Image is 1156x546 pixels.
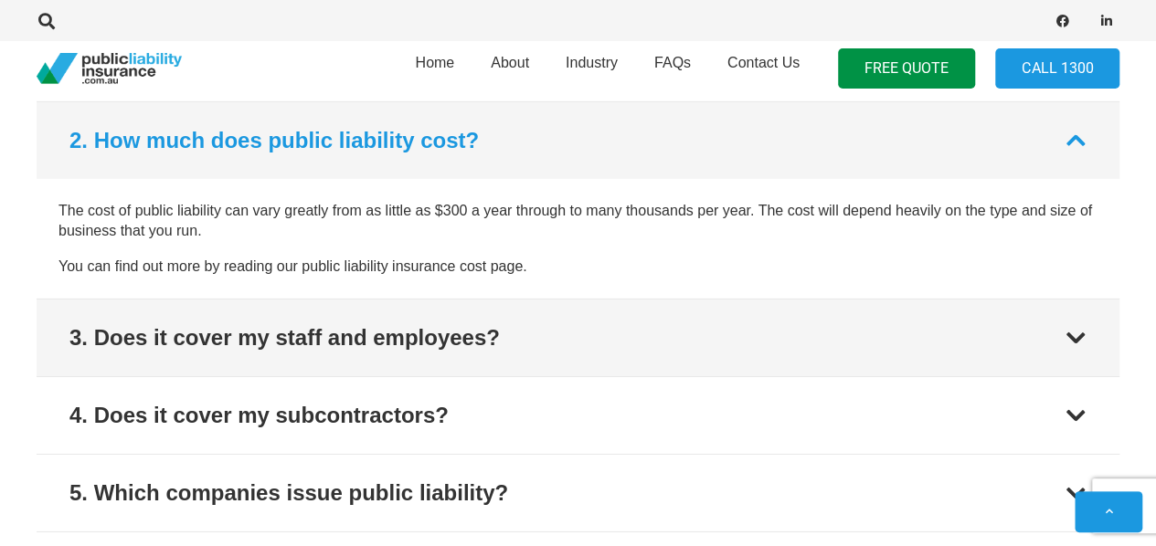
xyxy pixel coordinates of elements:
a: Back to top [1075,491,1142,532]
div: 4. Does it cover my subcontractors? [69,399,449,432]
a: Search [28,13,65,29]
div: 5. Which companies issue public liability? [69,477,508,509]
span: Industry [566,55,618,70]
a: Contact Us [709,36,818,101]
a: Home [397,36,472,101]
button: 5. Which companies issue public liability? [37,455,1119,531]
a: pli_logotransparent [37,53,182,85]
button: 4. Does it cover my subcontractors? [37,377,1119,454]
p: The cost of public liability can vary greatly from as little as $300 a year through to many thous... [58,201,1098,242]
a: Facebook [1050,8,1076,34]
a: FAQs [636,36,709,101]
span: Contact Us [727,55,800,70]
a: About [472,36,547,101]
div: 3. Does it cover my staff and employees? [69,321,500,354]
span: Home [415,55,454,70]
div: 2. How much does public liability cost? [69,124,479,157]
button: 2. How much does public liability cost? [37,102,1119,179]
a: Call 1300 [995,48,1119,89]
a: LinkedIn [1094,8,1119,34]
p: You can find out more by reading our public liability insurance cost page. [58,257,1098,277]
a: FREE QUOTE [838,48,975,89]
span: FAQs [654,55,691,70]
span: About [491,55,529,70]
button: 3. Does it cover my staff and employees? [37,299,1119,376]
a: Industry [547,36,636,101]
